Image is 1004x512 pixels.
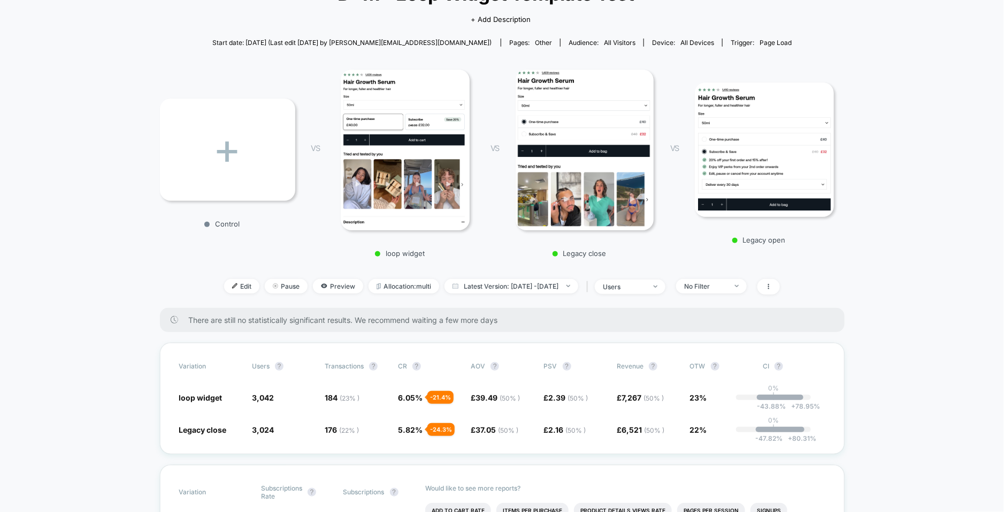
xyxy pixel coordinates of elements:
[563,362,571,371] button: ?
[160,99,295,201] div: +
[189,315,823,325] span: There are still no statistically significant results. We recommend waiting a few more days
[224,279,259,293] span: Edit
[398,425,423,434] span: 5.82 %
[308,488,316,496] button: ?
[398,362,407,370] span: CR
[786,402,820,410] span: 78.95 %
[690,393,707,402] span: 23%
[252,362,270,370] span: users
[425,484,825,492] p: Would like to see more reports?
[377,283,381,289] img: rebalance
[772,392,775,400] p: |
[788,434,793,442] span: +
[179,393,223,402] span: loop widget
[649,362,657,371] button: ?
[490,144,499,153] span: VS
[398,393,423,402] span: 6.05 %
[603,283,646,291] div: users
[731,39,792,47] div: Trigger:
[549,425,586,434] span: 2.16
[535,39,552,47] span: other
[273,283,278,289] img: end
[566,285,570,287] img: end
[427,391,454,404] div: - 21.4 %
[341,70,470,230] img: loop widget main
[604,39,635,47] span: All Visitors
[369,362,378,371] button: ?
[340,394,359,402] span: ( 23 % )
[311,144,320,153] span: VS
[476,425,518,434] span: 37.05
[412,362,421,371] button: ?
[568,394,588,402] span: ( 50 % )
[763,362,822,371] span: CI
[179,425,227,434] span: Legacy close
[325,362,364,370] span: Transactions
[566,426,586,434] span: ( 50 % )
[471,14,531,25] span: + Add Description
[643,39,722,47] span: Device:
[390,488,398,496] button: ?
[427,423,455,436] div: - 24.3 %
[735,285,739,287] img: end
[670,144,679,153] span: VS
[690,425,707,434] span: 22%
[783,434,817,442] span: 80.31 %
[544,393,588,402] span: £
[325,393,359,402] span: 184
[453,283,458,289] img: calendar
[768,416,779,424] p: 0%
[179,484,238,500] span: Variation
[265,279,308,293] span: Pause
[509,39,552,47] div: Pages:
[325,425,359,434] span: 176
[232,283,237,289] img: edit
[544,362,557,370] span: PSV
[516,70,654,230] img: Legacy close main
[775,362,783,371] button: ?
[643,394,664,402] span: ( 50 % )
[757,402,786,410] span: -43.88 %
[617,362,643,370] span: Revenue
[791,402,795,410] span: +
[261,484,302,500] span: Subscriptions Rate
[684,282,727,290] div: No Filter
[252,393,274,402] span: 3,042
[756,434,783,442] span: -47.82 %
[212,39,492,47] span: Start date: [DATE] (Last edit [DATE] by [PERSON_NAME][EMAIL_ADDRESS][DOMAIN_NAME])
[622,393,664,402] span: 7,267
[313,279,363,293] span: Preview
[584,279,595,295] span: |
[680,39,714,47] span: all devices
[772,424,775,432] p: |
[476,393,520,402] span: 39.49
[498,426,518,434] span: ( 50 % )
[500,394,520,402] span: ( 50 % )
[768,384,779,392] p: 0%
[339,426,359,434] span: ( 22 % )
[617,393,664,402] span: £
[155,220,290,228] p: Control
[654,285,657,288] img: end
[689,236,829,244] p: Legacy open
[275,362,283,371] button: ?
[622,425,664,434] span: 6,521
[690,362,749,371] span: OTW
[711,362,719,371] button: ?
[471,393,520,402] span: £
[544,425,586,434] span: £
[510,249,649,258] p: Legacy close
[569,39,635,47] div: Audience:
[471,425,518,434] span: £
[760,39,792,47] span: Page Load
[331,249,470,258] p: loop widget
[695,82,834,217] img: Legacy open main
[369,279,439,293] span: Allocation: multi
[549,393,588,402] span: 2.39
[179,362,238,371] span: Variation
[644,426,664,434] span: ( 50 % )
[490,362,499,371] button: ?
[252,425,274,434] span: 3,024
[617,425,664,434] span: £
[471,362,485,370] span: AOV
